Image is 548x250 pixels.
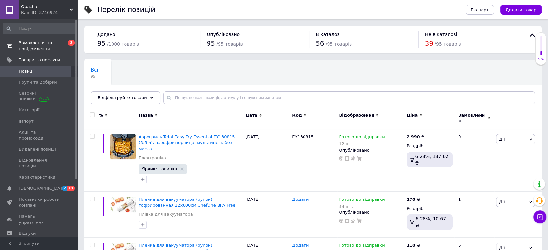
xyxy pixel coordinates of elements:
div: Роздріб [407,206,453,211]
span: Дії [499,199,505,204]
span: Додати товар [506,7,536,12]
span: Готово до відправки [339,243,385,250]
button: Додати товар [500,5,542,15]
span: 3 [68,40,75,46]
span: Товари та послуги [19,57,60,63]
span: / 95 товарів [326,41,352,47]
a: Пленка для вакууматора (рулон) гофрированная 12х600см ChefOne BPA Free [139,197,236,208]
span: Опубліковано [207,32,240,37]
span: Експорт [471,7,489,12]
span: Дії [499,137,505,142]
button: Експорт [466,5,494,15]
span: Позиції [19,68,35,74]
span: Готово до відправки [339,134,385,141]
span: Сезонні знижки [19,90,60,102]
span: 18 [67,186,75,191]
span: Відгуки [19,231,36,236]
span: % [99,112,103,118]
span: Не в каталозі [425,32,457,37]
div: Ваш ID: 3746974 [21,10,78,16]
div: 0 [454,129,494,192]
span: [DEMOGRAPHIC_DATA] [19,186,67,191]
span: Додати [292,197,309,202]
div: 9% [536,57,546,62]
span: 95 [207,40,215,47]
span: Групи та добірки [19,79,57,85]
span: Готово до відправки [339,197,385,204]
span: В каталозі [316,32,341,37]
span: 95 [91,74,98,79]
span: Opacha [21,4,70,10]
span: Характеристики [19,175,55,180]
div: ₴ [407,134,424,140]
a: Електроніка [139,155,166,161]
b: 110 [407,243,415,248]
img: Аэрогриль Tefal Easy Fry Essential EY130815 (3.5 л), аэрофритюрница, мультипечь без масла [110,134,136,159]
span: Показники роботи компанії [19,197,60,208]
span: Відображення [339,112,374,118]
span: EY130815 [292,134,314,139]
span: Дії [499,245,505,250]
div: Перелік позицій [97,6,155,13]
span: 6.28%, 187.62 ₴ [415,154,448,165]
span: Дата [245,112,257,118]
span: Панель управління [19,213,60,225]
button: Чат з покупцем [533,210,546,223]
a: Аэрогриль Tefal Easy Fry Essential EY130815 (3.5 л), аэрофритюрница, мультипечь без масла [139,134,235,151]
img: Пленка для вакууматора (рулон) гофрированная 12х600см ChefOne BPA Free [110,197,136,212]
span: Ярлик: Новинка [142,167,177,171]
span: Акції та промокоди [19,130,60,141]
span: Додано [97,32,115,37]
div: 12 шт. [339,142,385,146]
span: / 95 товарів [216,41,243,47]
input: Пошук по назві позиції, артикулу і пошуковим запитам [163,91,535,104]
span: Код [292,112,302,118]
div: ₴ [407,243,420,248]
span: 39 [425,40,433,47]
span: Замовлення [458,112,486,124]
a: Плівка для вакууматора [139,211,193,217]
div: Роздріб [407,143,453,149]
div: Опубліковано [339,210,403,215]
div: 1 [454,192,494,238]
span: 95 [97,40,105,47]
span: Імпорт [19,119,34,124]
b: 170 [407,197,415,202]
span: 2 [62,186,67,191]
span: Додати [292,243,309,248]
b: 2 990 [407,134,420,139]
span: Назва [139,112,153,118]
span: / 95 товарів [435,41,461,47]
span: Категорії [19,107,39,113]
span: Всі [91,67,98,73]
span: Відновлення позицій [19,157,60,169]
span: / 1000 товарів [107,41,139,47]
span: Ціна [407,112,418,118]
span: 6.28%, 10.67 ₴ [415,216,446,228]
input: Пошук [3,23,76,34]
div: [DATE] [244,192,291,238]
span: Замовлення та повідомлення [19,40,60,52]
span: Відфільтруйте товари [98,95,147,100]
div: 44 шт. [339,204,385,209]
span: 56 [316,40,324,47]
div: Опубліковано [339,147,403,153]
span: Видалені позиції [19,146,56,152]
div: [DATE] [244,129,291,192]
div: ₴ [407,197,420,202]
